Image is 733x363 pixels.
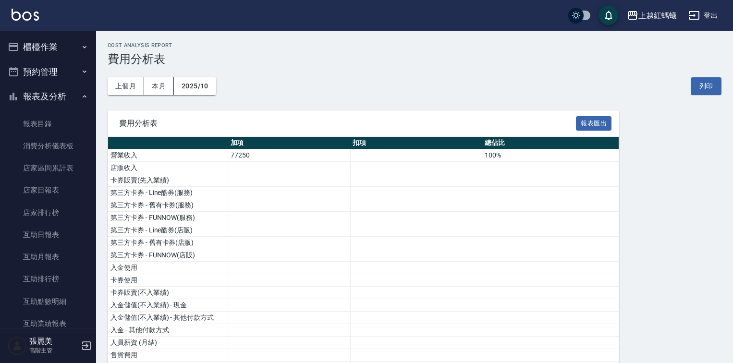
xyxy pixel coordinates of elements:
button: 登出 [684,7,721,24]
a: 互助月報表 [4,246,92,268]
a: 互助點數明細 [4,290,92,313]
td: 第三方卡券 - FUNNOW(店販) [108,249,228,262]
button: 預約管理 [4,60,92,85]
button: 報表匯出 [576,116,611,131]
td: 卡券使用 [108,274,228,287]
td: 入金使用 [108,262,228,274]
th: 總佔比 [482,137,619,149]
a: 店家排行榜 [4,202,92,224]
a: 報表目錄 [4,113,92,135]
a: 互助業績報表 [4,313,92,335]
div: 上越紅螞蟻 [638,10,677,22]
button: 櫃檯作業 [4,35,92,60]
h2: Cost analysis Report [108,42,721,48]
img: Person [8,336,27,355]
button: 列印 [691,77,721,95]
a: 互助日報表 [4,224,92,246]
th: 加項 [228,137,351,149]
td: 店販收入 [108,162,228,174]
img: Logo [12,9,39,21]
button: 上個月 [108,77,144,95]
a: 消費分析儀表板 [4,135,92,157]
h5: 張麗美 [29,337,78,346]
button: 報表及分析 [4,84,92,109]
td: 第三方卡券 - Line酷券(服務) [108,187,228,199]
td: 售貨費用 [108,349,228,362]
td: 第三方卡券 - 舊有卡券(服務) [108,199,228,212]
button: save [599,6,618,25]
a: 店家區間累計表 [4,157,92,179]
a: 互助排行榜 [4,268,92,290]
td: 卡券販賣(先入業績) [108,174,228,187]
h3: 費用分析表 [108,52,721,66]
td: 100% [482,149,619,162]
td: 第三方卡券 - 舊有卡券(店販) [108,237,228,249]
td: 第三方卡券 - FUNNOW(服務) [108,212,228,224]
p: 高階主管 [29,346,78,355]
span: 費用分析表 [119,119,576,128]
td: 入金儲值(不入業績) - 現金 [108,299,228,312]
th: 扣項 [350,137,482,149]
td: 營業收入 [108,149,228,162]
button: 上越紅螞蟻 [623,6,681,25]
td: 卡券販賣(不入業績) [108,287,228,299]
a: 店家日報表 [4,179,92,201]
td: 入金儲值(不入業績) - 其他付款方式 [108,312,228,324]
td: 第三方卡券 - Line酷券(店販) [108,224,228,237]
button: 本月 [144,77,174,95]
td: 人員薪資 (月結) [108,337,228,349]
td: 入金 - 其他付款方式 [108,324,228,337]
td: 77250 [228,149,351,162]
button: 2025/10 [174,77,216,95]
